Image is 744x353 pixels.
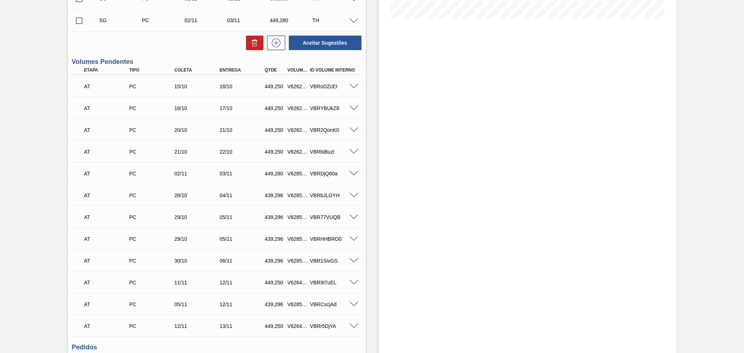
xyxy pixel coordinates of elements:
div: 05/11/2025 [218,236,268,242]
div: Pedido de Compra [128,301,178,307]
div: Aguardando Informações de Transporte [82,231,133,247]
div: V626479 [286,280,309,285]
div: Aguardando Informações de Transporte [82,253,133,269]
div: V628529 [286,301,309,307]
div: 449,280 [263,171,287,176]
p: AT [84,149,131,155]
div: TH [311,17,359,23]
div: Nova sugestão [263,36,285,50]
div: Id Volume Interno [308,68,359,73]
div: 449,250 [263,84,287,89]
div: 12/11/2025 [173,323,223,329]
div: VBR9I7uEL [308,280,359,285]
div: VBR1SivGS [308,258,359,264]
div: Pedido de Compra [128,258,178,264]
div: Volume Portal [286,68,309,73]
div: V626208 [286,105,309,111]
div: V628526 [286,236,309,242]
div: VBR2QonK0 [308,127,359,133]
div: V628528 [286,171,309,176]
div: Pedido de Compra [128,84,178,89]
p: AT [84,236,131,242]
p: AT [84,214,131,220]
div: Pedido de Compra [128,127,178,133]
div: 449,250 [263,280,287,285]
button: Aceitar Sugestões [289,36,361,50]
div: 15/10/2025 [173,84,223,89]
div: Coleta [173,68,223,73]
div: Aguardando Informações de Transporte [82,318,133,334]
div: VBRbiBuzl [308,149,359,155]
div: Aguardando Informações de Transporte [82,187,133,203]
div: 16/10/2025 [173,105,223,111]
p: AT [84,84,131,89]
div: VBRoDZcEI [308,84,359,89]
div: 12/11/2025 [218,280,268,285]
div: Etapa [82,68,133,73]
div: VBRr5DjYA [308,323,359,329]
div: 439,296 [263,236,287,242]
div: 449,280 [268,17,316,23]
div: Pedido de Compra [128,280,178,285]
div: 12/11/2025 [218,301,268,307]
div: 02/11/2025 [173,171,223,176]
div: 449,250 [263,105,287,111]
div: Sugestão Criada [97,17,145,23]
div: V626480 [286,323,309,329]
div: Pedido de Compra [128,214,178,220]
div: Aguardando Informações de Transporte [82,78,133,94]
div: 30/10/2025 [173,258,223,264]
div: 17/10/2025 [218,105,268,111]
p: AT [84,192,131,198]
div: 449,250 [263,323,287,329]
div: Aguardando Informações de Transporte [82,144,133,160]
div: Tipo [128,68,178,73]
h3: Pedidos [72,344,362,351]
div: Pedido de Compra [128,323,178,329]
div: 449,250 [263,127,287,133]
div: 439,296 [263,192,287,198]
div: V628524 [286,192,309,198]
div: 20/10/2025 [173,127,223,133]
p: AT [84,280,131,285]
div: 05/11/2025 [218,214,268,220]
div: V626207 [286,84,309,89]
div: 29/10/2025 [173,214,223,220]
div: Aguardando Informações de Transporte [82,100,133,116]
div: Pedido de Compra [128,171,178,176]
div: Aguardando Informações de Transporte [82,209,133,225]
div: Pedido de Compra [128,149,178,155]
div: 03/11/2025 [225,17,273,23]
div: V628523 [286,214,309,220]
div: Aguardando Informações de Transporte [82,166,133,182]
p: AT [84,105,131,111]
div: 439,296 [263,301,287,307]
div: 02/11/2025 [183,17,231,23]
div: V626210 [286,149,309,155]
div: 449,250 [263,149,287,155]
div: 13/11/2025 [218,323,268,329]
div: VBRYBUkZ8 [308,105,359,111]
div: 04/11/2025 [218,192,268,198]
p: AT [84,127,131,133]
div: 16/10/2025 [218,84,268,89]
div: VBRHHBRO0 [308,236,359,242]
div: Pedido de Compra [128,236,178,242]
div: 03/11/2025 [218,171,268,176]
div: VBRCscjAd [308,301,359,307]
div: Aguardando Informações de Transporte [82,122,133,138]
p: AT [84,301,131,307]
div: 05/11/2025 [173,301,223,307]
p: AT [84,323,131,329]
div: V626209 [286,127,309,133]
div: Pedido de Compra [128,105,178,111]
div: VBRbJLGYH [308,192,359,198]
div: VBRDjQ60a [308,171,359,176]
div: Aguardando Informações de Transporte [82,275,133,291]
div: Qtde [263,68,287,73]
div: Aceitar Sugestões [285,35,362,51]
h3: Volumes Pendentes [72,58,362,66]
div: 21/10/2025 [218,127,268,133]
div: VBR77VUQB [308,214,359,220]
div: 28/10/2025 [173,192,223,198]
